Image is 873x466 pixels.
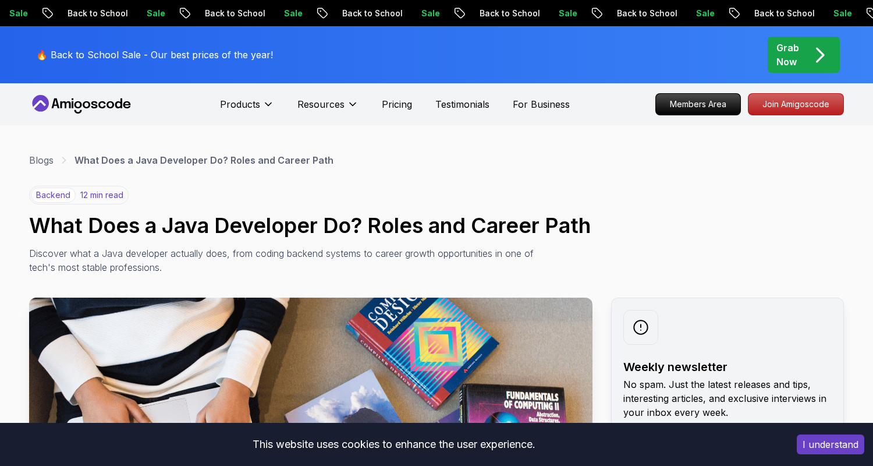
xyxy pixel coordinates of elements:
[748,94,843,115] p: Join Amigoscode
[407,8,444,19] p: Sale
[328,8,407,19] p: Back to School
[29,246,551,274] p: Discover what a Java developer actually does, from coding backend systems to career growth opport...
[748,93,844,115] a: Join Amigoscode
[513,97,570,111] a: For Business
[190,8,269,19] p: Back to School
[682,8,719,19] p: Sale
[382,97,412,111] a: Pricing
[53,8,132,19] p: Back to School
[435,97,489,111] a: Testimonials
[31,188,76,203] p: backend
[132,8,169,19] p: Sale
[623,377,832,419] p: No spam. Just the latest releases and tips, interesting articles, and exclusive interviews in you...
[797,435,864,454] button: Accept cookies
[602,8,682,19] p: Back to School
[465,8,544,19] p: Back to School
[655,93,741,115] a: Members Area
[9,432,779,457] div: This website uses cookies to enhance the user experience.
[220,97,274,121] button: Products
[623,359,832,375] h2: Weekly newsletter
[36,48,273,62] p: 🔥 Back to School Sale - Our best prices of the year!
[776,41,799,69] p: Grab Now
[297,97,345,111] p: Resources
[80,189,123,201] p: 12 min read
[29,153,54,167] a: Blogs
[819,8,856,19] p: Sale
[656,94,740,115] p: Members Area
[544,8,581,19] p: Sale
[740,8,819,19] p: Back to School
[29,214,844,237] h1: What Does a Java Developer Do? Roles and Career Path
[74,153,333,167] p: What Does a Java Developer Do? Roles and Career Path
[297,97,359,121] button: Resources
[220,97,260,111] p: Products
[269,8,307,19] p: Sale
